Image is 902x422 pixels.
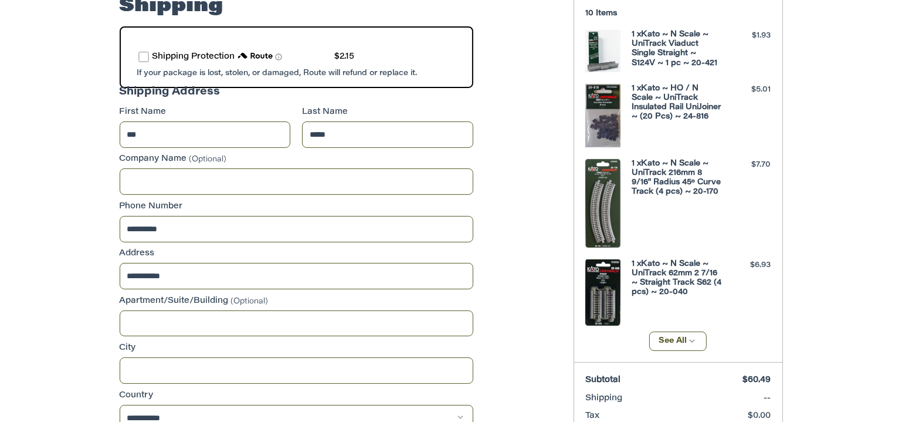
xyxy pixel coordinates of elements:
[120,153,473,166] label: Company Name
[724,259,771,271] div: $6.93
[275,53,282,60] span: Learn more
[120,342,473,355] label: City
[120,390,473,402] label: Country
[632,84,721,122] h4: 1 x Kato ~ HO / N Scale ~ UniTrack Insulated Rail UniJoiner ~ (20 Pcs) ~ 24-816
[632,159,721,197] h4: 1 x Kato ~ N Scale ~ UniTrack 216mm 8 9/16" Radius 45º Curve Track (4 pcs) ~ 20-170
[120,85,221,106] legend: Shipping Address
[742,376,771,384] span: $60.49
[189,156,227,164] small: (Optional)
[302,106,473,119] label: Last Name
[724,159,771,171] div: $7.70
[335,51,355,63] div: $2.15
[632,30,721,68] h4: 1 x Kato ~ N Scale ~ UniTrack Viaduct Single Straight ~ S124V ~ 1 pc ~ 20-421
[137,69,418,77] span: If your package is lost, stolen, or damaged, Route will refund or replace it.
[120,295,473,308] label: Apartment/Suite/Building
[138,45,455,69] div: route shipping protection selector element
[724,84,771,96] div: $5.01
[585,394,622,403] span: Shipping
[120,201,473,213] label: Phone Number
[764,394,771,403] span: --
[585,376,620,384] span: Subtotal
[231,298,269,305] small: (Optional)
[585,412,599,420] span: Tax
[120,106,291,119] label: First Name
[152,53,235,61] span: Shipping Protection
[649,332,707,351] button: See All
[585,9,771,18] h3: 10 Items
[724,30,771,42] div: $1.93
[748,412,771,420] span: $0.00
[120,248,473,260] label: Address
[632,259,721,298] h4: 1 x Kato ~ N Scale ~ UniTrack 62mm 2 7/16 ~ Straight Track S62 (4 pcs) ~ 20-040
